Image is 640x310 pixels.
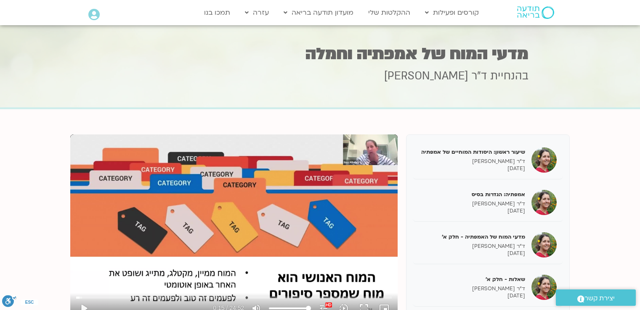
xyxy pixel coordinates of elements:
[531,232,557,257] img: מדעי המוח של האמפתיה - חלק א'
[490,68,528,84] span: בהנחיית
[364,5,414,21] a: ההקלטות שלי
[419,250,525,257] p: [DATE]
[419,292,525,299] p: [DATE]
[419,165,525,172] p: [DATE]
[531,275,557,300] img: שאלות - חלק א'
[419,233,525,241] h5: מדעי המוח של האמפתיה - חלק א'
[419,285,525,292] p: ד"ר [PERSON_NAME]
[421,5,483,21] a: קורסים ופעילות
[241,5,273,21] a: עזרה
[419,200,525,208] p: ד"ר [PERSON_NAME]
[419,243,525,250] p: ד"ר [PERSON_NAME]
[112,46,528,62] h1: מדעי המוח של אמפתיה וחמלה
[531,147,557,173] img: שיעור ראשון: היסודות המוחיים של אמפתיה
[419,208,525,215] p: [DATE]
[419,191,525,198] h5: אמפתיה: הגדרות בסיס
[517,6,554,19] img: תודעה בריאה
[279,5,358,21] a: מועדון תודעה בריאה
[419,158,525,165] p: ד"ר [PERSON_NAME]
[584,293,615,304] span: יצירת קשר
[531,190,557,215] img: אמפתיה: הגדרות בסיס
[419,276,525,283] h5: שאלות - חלק א'
[419,148,525,156] h5: שיעור ראשון: היסודות המוחיים של אמפתיה
[200,5,234,21] a: תמכו בנו
[556,289,636,306] a: יצירת קשר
